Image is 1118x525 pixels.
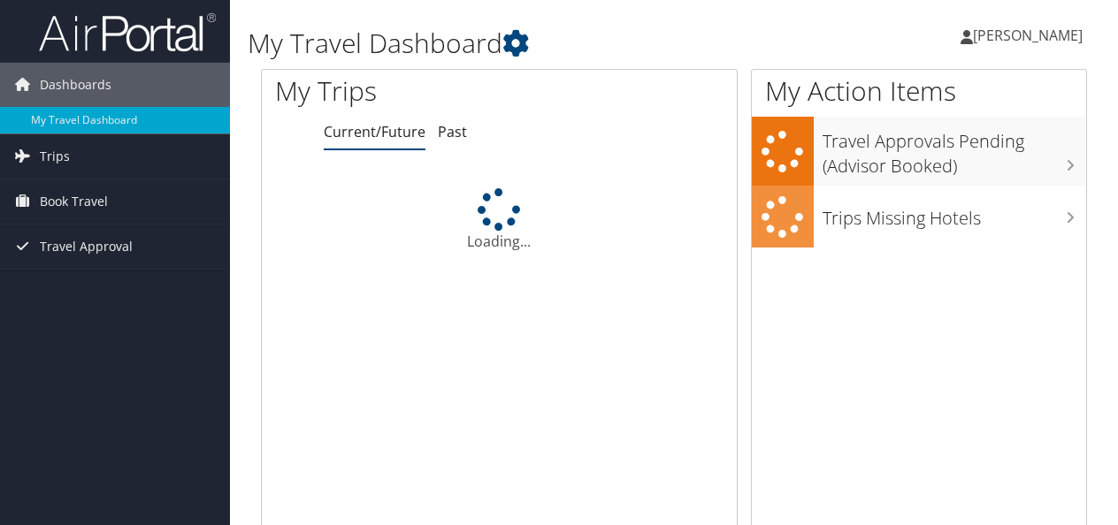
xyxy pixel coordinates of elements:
div: Loading... [262,188,737,252]
a: Travel Approvals Pending (Advisor Booked) [752,117,1086,185]
span: Dashboards [40,63,111,107]
span: [PERSON_NAME] [973,26,1083,45]
a: Past [438,122,467,141]
span: Book Travel [40,179,108,224]
h1: My Action Items [752,72,1086,110]
h1: My Trips [275,72,525,110]
h3: Travel Approvals Pending (Advisor Booked) [823,120,1086,179]
span: Travel Approval [40,224,133,269]
h3: Trips Missing Hotels [823,197,1086,231]
a: [PERSON_NAME] [961,9,1100,62]
span: Trips [40,134,70,179]
a: Current/Future [324,122,425,141]
a: Trips Missing Hotels [752,186,1086,248]
h1: My Travel Dashboard [248,25,816,62]
img: airportal-logo.png [39,11,216,53]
